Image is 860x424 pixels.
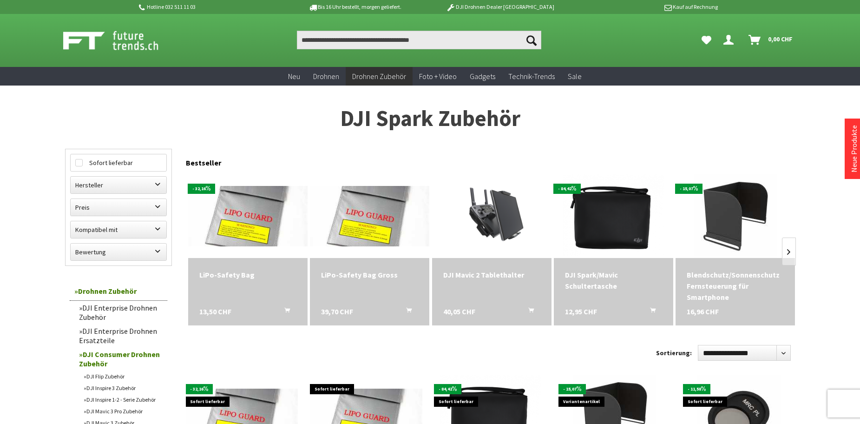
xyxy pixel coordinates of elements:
[573,1,718,13] p: Kauf auf Rechnung
[432,182,551,250] img: DJI Mavic 2 Tablethalter
[321,306,353,317] span: 39,70 CHF
[443,306,475,317] span: 40,05 CHF
[697,31,716,49] a: Meine Favoriten
[849,125,859,172] a: Neue Produkte
[199,306,231,317] span: 13,50 CHF
[74,324,167,347] a: DJI Enterprise Drohnen Ersatzteile
[694,174,777,258] img: Blendschutz/Sonnenschutz Fernsteuerung für Smartphone
[687,269,784,303] a: Blendschutz/Sonnenschutz Fernsteuerung für Smartphone 16,96 CHF
[508,72,555,81] span: Technik-Trends
[395,306,417,318] button: In den Warenkorb
[79,405,167,417] a: DJI Mavic 3 Pro Zubehör
[71,244,166,260] label: Bewertung
[687,269,784,303] div: Blendschutz/Sonnenschutz Fernsteuerung für Smartphone
[427,1,572,13] p: DJI Drohnen Dealer [GEOGRAPHIC_DATA]
[71,154,166,171] label: Sofort lieferbar
[565,269,662,291] a: DJI Spark/Mavic Schultertasche 12,95 CHF In den Warenkorb
[79,394,167,405] a: DJI Inspire 1-2 - Serie Zubehör
[443,269,540,280] div: DJI Mavic 2 Tablethalter
[71,199,166,216] label: Preis
[443,269,540,280] a: DJI Mavic 2 Tablethalter 40,05 CHF In den Warenkorb
[522,31,541,49] button: Suchen
[768,32,793,46] span: 0,00 CHF
[307,67,346,86] a: Drohnen
[502,67,561,86] a: Technik-Trends
[199,269,296,280] a: LiPo-Safety Bag 13,50 CHF In den Warenkorb
[745,31,797,49] a: Warenkorb
[687,306,719,317] span: 16,96 CHF
[74,347,167,371] a: DJI Consumer Drohnen Zubehör
[199,269,296,280] div: LiPo-Safety Bag
[79,382,167,394] a: DJI Inspire 3 Zubehör
[639,306,661,318] button: In den Warenkorb
[419,72,457,81] span: Foto + Video
[720,31,741,49] a: Dein Konto
[188,186,308,246] img: LiPo-Safety Bag
[321,269,418,280] a: LiPo-Safety Bag Gross 39,70 CHF In den Warenkorb
[282,67,307,86] a: Neu
[297,31,541,49] input: Produkt, Marke, Kategorie, EAN, Artikelnummer…
[74,301,167,324] a: DJI Enterprise Drohnen Zubehör
[71,221,166,238] label: Kompatibel mit
[288,72,300,81] span: Neu
[313,72,339,81] span: Drohnen
[561,67,588,86] a: Sale
[70,282,167,301] a: Drohnen Zubehör
[282,1,427,13] p: Bis 16 Uhr bestellt, morgen geliefert.
[71,177,166,193] label: Hersteller
[138,1,282,13] p: Hotline 032 511 11 03
[273,306,295,318] button: In den Warenkorb
[656,345,692,360] label: Sortierung:
[63,29,179,52] img: Shop Futuretrends - zur Startseite wechseln
[346,67,413,86] a: Drohnen Zubehör
[186,149,795,172] div: Bestseller
[565,306,597,317] span: 12,95 CHF
[470,72,495,81] span: Gadgets
[517,306,539,318] button: In den Warenkorb
[352,72,406,81] span: Drohnen Zubehör
[310,186,429,246] img: LiPo-Safety Bag Gross
[321,269,418,280] div: LiPo-Safety Bag Gross
[413,67,463,86] a: Foto + Video
[463,67,502,86] a: Gadgets
[563,174,664,258] img: DJI Spark/Mavic Schultertasche
[79,371,167,382] a: DJI Flip Zubehör
[65,107,795,130] h1: DJI Spark Zubehör
[565,269,662,291] div: DJI Spark/Mavic Schultertasche
[568,72,582,81] span: Sale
